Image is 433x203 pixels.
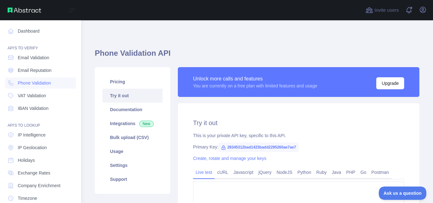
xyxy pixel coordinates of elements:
a: IP Geolocation [5,142,76,153]
a: Support [102,172,163,186]
div: API'S TO LOOKUP [5,115,76,128]
a: IBAN Validation [5,103,76,114]
div: You are currently on a free plan with limited features and usage [193,83,317,89]
a: Holidays [5,155,76,166]
a: Java [329,167,344,177]
a: cURL [215,167,231,177]
img: Abstract API [8,8,41,13]
a: Create, rotate and manage your keys [193,156,266,161]
a: IP Intelligence [5,129,76,141]
span: Holidays [18,157,35,163]
a: Company Enrichment [5,180,76,191]
span: Exchange Rates [18,170,50,176]
a: Live test [193,167,215,177]
div: This is your private API key, specific to this API. [193,132,404,139]
button: Invite users [364,5,400,15]
a: Settings [102,158,163,172]
div: Unlock more calls and features [193,75,317,83]
span: IBAN Validation [18,105,48,111]
a: Phone Validation [5,77,76,89]
a: VAT Validation [5,90,76,101]
a: Postman [369,167,391,177]
span: Email Validation [18,54,49,61]
span: Email Reputation [18,67,52,73]
a: NodeJS [274,167,295,177]
span: Timezone [18,195,37,201]
a: PHP [344,167,358,177]
a: Bulk upload (CSV) [102,130,163,144]
span: 28345312bad1423badd2295260ae7ae7 [218,143,299,152]
a: Exchange Rates [5,167,76,179]
a: Documentation [102,103,163,117]
a: Javascript [231,167,256,177]
button: Upgrade [376,77,404,89]
a: Email Validation [5,52,76,63]
iframe: Toggle Customer Support [379,187,427,200]
a: Ruby [314,167,329,177]
a: Usage [102,144,163,158]
span: Invite users [374,7,399,14]
span: VAT Validation [18,92,46,99]
a: jQuery [256,167,274,177]
a: Pricing [102,75,163,89]
span: IP Intelligence [18,132,46,138]
a: Integrations New [102,117,163,130]
div: Primary Key: [193,144,404,150]
span: IP Geolocation [18,144,47,151]
h2: Try it out [193,118,404,127]
a: Dashboard [5,25,76,37]
h1: Phone Validation API [95,48,419,63]
span: Phone Validation [18,80,51,86]
span: New [139,121,154,127]
a: Email Reputation [5,65,76,76]
a: Try it out [102,89,163,103]
a: Python [295,167,314,177]
div: API'S TO VERIFY [5,38,76,51]
span: Company Enrichment [18,182,61,189]
a: Go [358,167,369,177]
